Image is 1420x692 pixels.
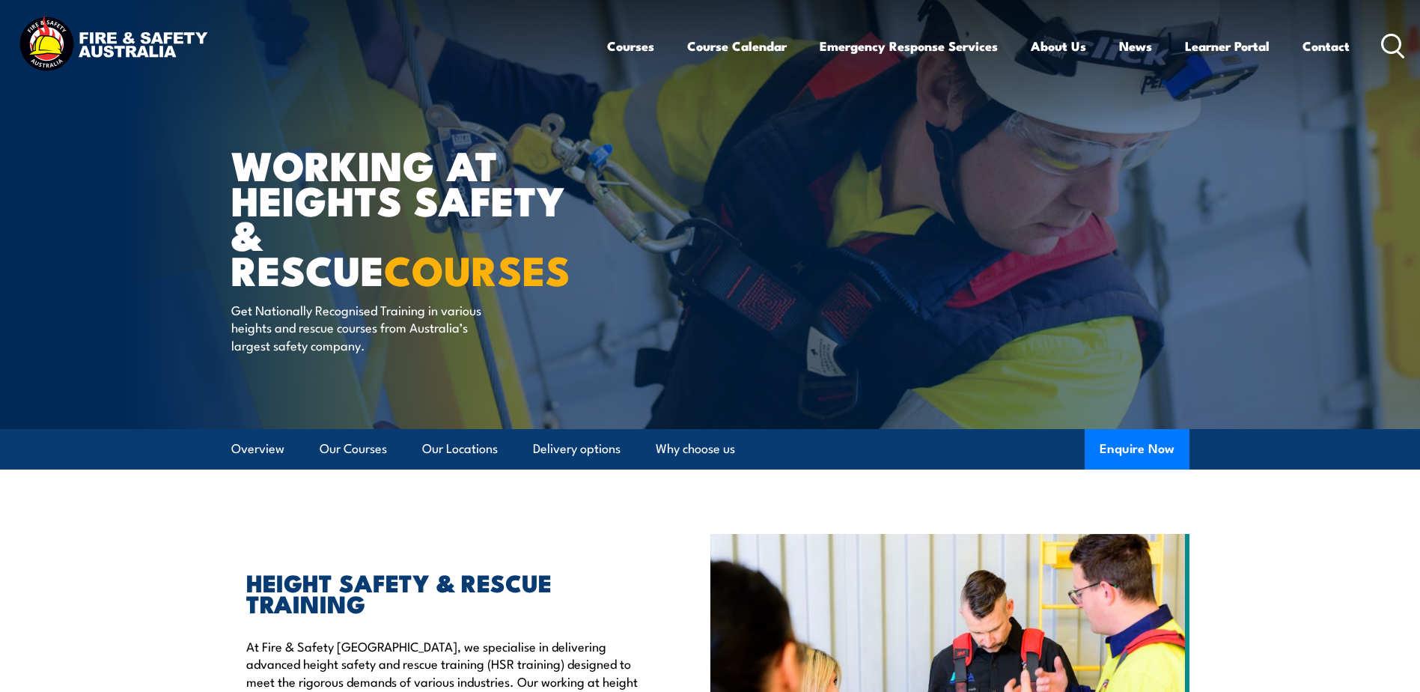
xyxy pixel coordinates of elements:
a: Overview [231,429,284,469]
a: Our Locations [422,429,498,469]
a: Learner Portal [1185,26,1270,66]
a: About Us [1031,26,1086,66]
a: Why choose us [656,429,735,469]
strong: COURSES [384,237,570,300]
a: Contact [1302,26,1350,66]
a: Our Courses [320,429,387,469]
p: Get Nationally Recognised Training in various heights and rescue courses from Australia’s largest... [231,301,505,353]
a: Courses [607,26,654,66]
h2: HEIGHT SAFETY & RESCUE TRAINING [246,571,642,613]
a: Emergency Response Services [820,26,998,66]
button: Enquire Now [1085,429,1189,470]
a: Delivery options [533,429,621,469]
a: News [1119,26,1152,66]
h1: WORKING AT HEIGHTS SAFETY & RESCUE [231,147,601,287]
a: Course Calendar [687,26,787,66]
